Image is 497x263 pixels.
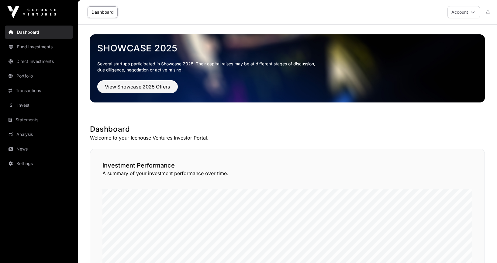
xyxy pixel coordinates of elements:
p: Several startups participated in Showcase 2025. Their capital raises may be at different stages o... [97,61,478,73]
a: Invest [5,99,73,112]
a: Direct Investments [5,55,73,68]
a: Fund Investments [5,40,73,54]
a: Dashboard [88,6,118,18]
img: Icehouse Ventures Logo [7,6,56,18]
button: View Showcase 2025 Offers [97,80,178,93]
a: News [5,142,73,156]
a: Portfolio [5,69,73,83]
a: Transactions [5,84,73,97]
button: Account [447,6,480,18]
a: Showcase 2025 [97,43,478,54]
h2: Investment Performance [102,161,472,170]
a: Analysis [5,128,73,141]
a: Dashboard [5,26,73,39]
a: Statements [5,113,73,126]
span: View Showcase 2025 Offers [105,83,170,90]
h1: Dashboard [90,124,485,134]
a: View Showcase 2025 Offers [97,86,178,92]
p: A summary of your investment performance over time. [102,170,472,177]
p: Welcome to your Icehouse Ventures Investor Portal. [90,134,485,141]
img: Showcase 2025 [90,34,485,102]
a: Settings [5,157,73,170]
